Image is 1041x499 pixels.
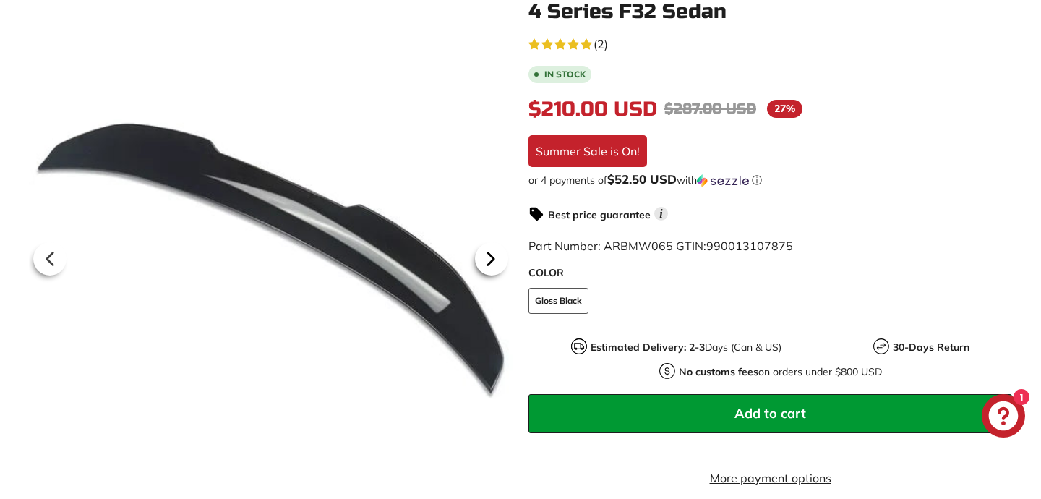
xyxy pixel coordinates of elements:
b: In stock [544,70,586,79]
span: 27% [767,100,802,118]
span: Part Number: ARBMW065 GTIN: [528,239,793,253]
inbox-online-store-chat: Shopify online store chat [977,394,1029,441]
span: 990013107875 [706,239,793,253]
span: $210.00 USD [528,97,657,121]
div: or 4 payments of$52.50 USDwithSezzle Click to learn more about Sezzle [528,173,1012,187]
p: on orders under $800 USD [679,364,882,380]
button: Add to cart [528,394,1012,433]
strong: Estimated Delivery: 2-3 [591,341,705,354]
strong: 30-Days Return [893,341,969,354]
div: Summer Sale is On! [528,135,647,167]
div: or 4 payments of with [528,173,1012,187]
p: Days (Can & US) [591,340,781,355]
span: $52.50 USD [607,171,677,187]
span: i [654,207,668,221]
span: Add to cart [734,405,806,422]
a: 5.0 rating (2 votes) [528,34,1012,53]
span: (2) [594,35,608,53]
span: $287.00 USD [664,100,756,118]
img: Sezzle [697,174,749,187]
strong: Best price guarantee [548,208,651,221]
strong: No customs fees [679,365,758,378]
a: More payment options [528,469,1012,487]
label: COLOR [528,265,1012,281]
